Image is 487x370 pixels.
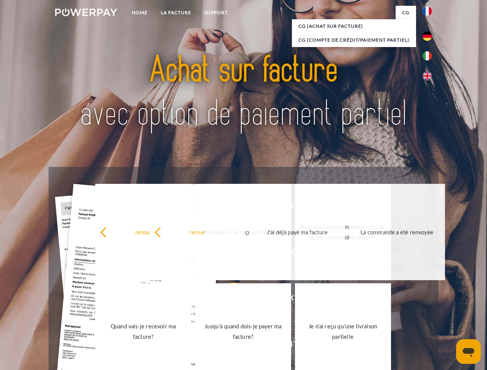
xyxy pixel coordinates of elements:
img: it [423,51,432,61]
img: fr [423,7,432,16]
a: Support [198,6,234,20]
a: CG [396,6,416,20]
div: La commande a été renvoyée [354,227,440,237]
img: de [423,32,432,41]
a: CG (achat sur facture) [292,19,416,33]
a: Home [125,6,154,20]
div: retour [100,227,187,237]
div: Quand vais-je recevoir ma facture? [100,321,187,342]
a: LA FACTURE [154,6,198,20]
img: en [423,71,432,81]
img: logo-powerpay-white.svg [55,8,117,16]
div: retour [154,227,241,237]
div: J'ai déjà payé ma facture [254,227,340,237]
div: Je n'ai reçu qu'une livraison partielle [300,321,386,342]
iframe: Bouton de lancement de la fenêtre de messagerie [456,339,481,364]
a: CG (Compte de crédit/paiement partiel) [292,33,416,47]
div: Jusqu'à quand dois-je payer ma facture? [200,321,286,342]
img: title-powerpay_fr.svg [74,37,413,148]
